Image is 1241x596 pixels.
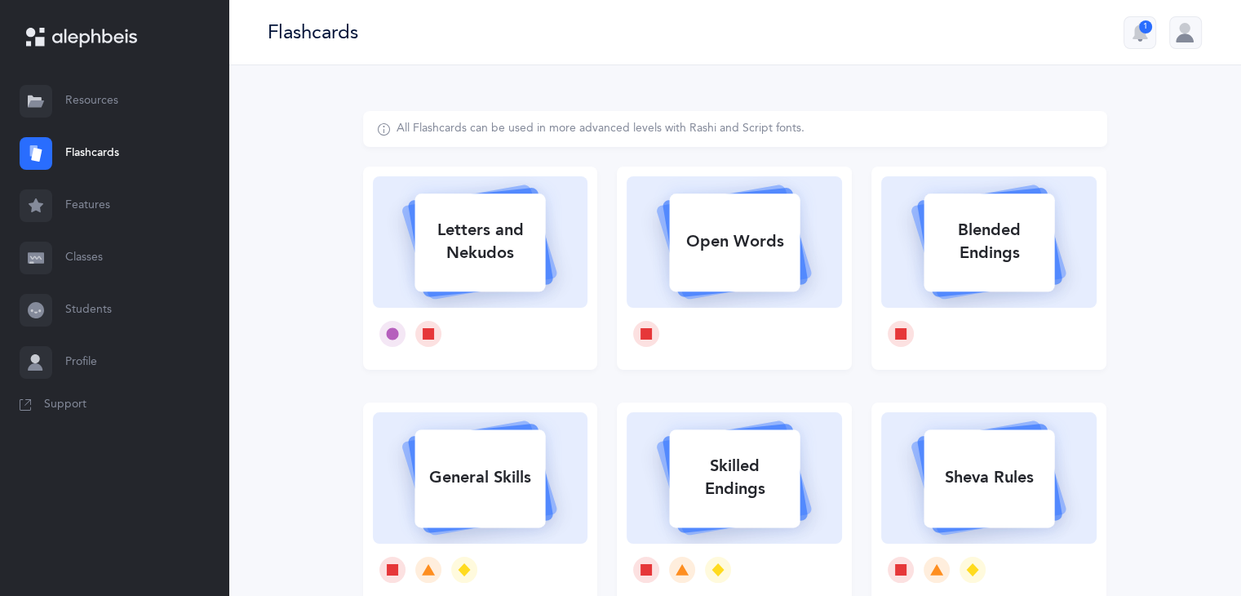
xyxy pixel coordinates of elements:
div: Blended Endings [924,209,1054,274]
div: 1 [1139,20,1152,33]
div: Flashcards [268,19,358,46]
div: Open Words [669,220,800,263]
iframe: Drift Widget Chat Controller [1159,514,1221,576]
button: 1 [1124,16,1156,49]
div: All Flashcards can be used in more advanced levels with Rashi and Script fonts. [397,121,804,137]
span: Support [44,397,86,413]
div: Skilled Endings [669,445,800,510]
div: Letters and Nekudos [414,209,545,274]
div: General Skills [414,456,545,499]
div: Sheva Rules [924,456,1054,499]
